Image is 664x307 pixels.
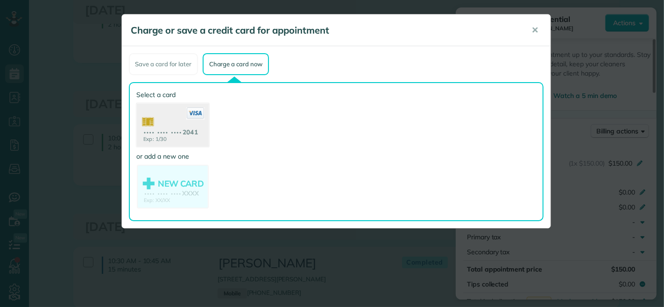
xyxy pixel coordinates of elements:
label: or add a new one [137,152,209,161]
label: Select a card [137,90,209,99]
div: Charge a card now [203,53,269,75]
span: ✕ [532,25,539,35]
div: Save a card for later [129,53,198,75]
h5: Charge or save a credit card for appointment [131,24,519,37]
